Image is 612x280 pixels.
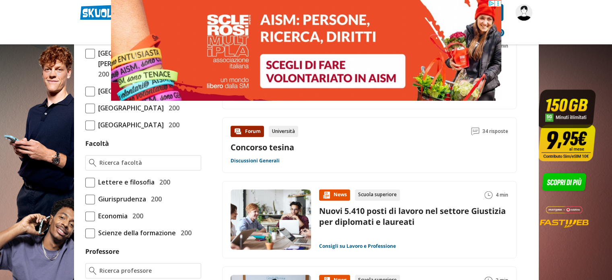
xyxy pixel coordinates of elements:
div: Forum [231,126,264,137]
span: Lettere e filosofia [95,177,155,187]
span: 200 [95,69,109,79]
span: 34 risposte [482,126,508,137]
img: Tempo lettura [484,191,492,199]
img: Ricerca professore [89,267,97,275]
img: News contenuto [322,191,330,199]
span: 200 [165,103,179,113]
img: walemer [515,4,532,21]
span: Giurisprudenza [95,194,146,204]
span: 3 min [496,40,508,52]
span: 200 [165,120,179,130]
span: [GEOGRAPHIC_DATA][PERSON_NAME] [95,48,201,69]
a: Discussioni Generali [231,158,280,164]
input: Ricerca facoltà [99,159,197,167]
div: News [319,189,350,201]
img: Immagine news [231,189,311,250]
img: Ricerca facoltà [89,159,97,167]
a: Consigli su Lavoro e Professione [319,243,396,249]
input: Ricerca professore [99,267,197,275]
div: Università [269,126,298,137]
span: 200 [129,211,143,221]
span: Economia [95,211,128,221]
span: Scienze della formazione [95,228,176,238]
span: 200 [156,177,170,187]
span: [GEOGRAPHIC_DATA] [95,86,164,96]
a: Nuovi 5.410 posti di lavoro nel settore Giustizia per diplomati e laureati [319,205,506,227]
span: 4 min [496,189,508,201]
span: 200 [177,228,192,238]
div: Scuola superiore [355,189,400,201]
span: [GEOGRAPHIC_DATA] [95,103,164,113]
span: 200 [148,194,162,204]
img: Forum contenuto [234,127,242,135]
img: Commenti lettura [471,127,479,135]
span: [GEOGRAPHIC_DATA] [95,120,164,130]
label: Professore [85,247,119,256]
a: Concorso tesina [231,142,294,153]
label: Facoltà [85,139,109,148]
